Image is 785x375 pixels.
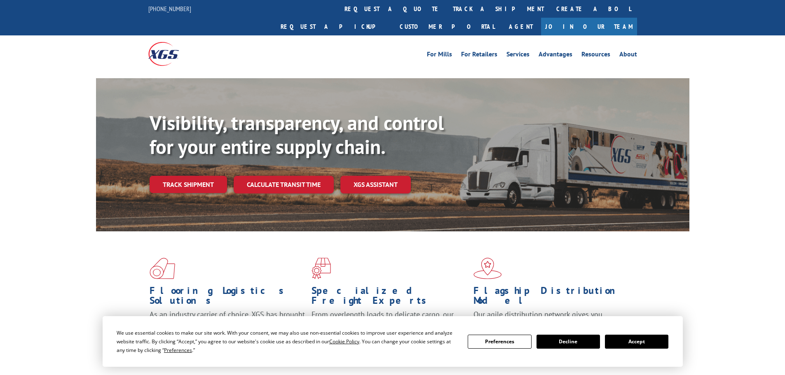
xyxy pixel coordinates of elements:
[164,347,192,354] span: Preferences
[150,310,305,339] span: As an industry carrier of choice, XGS has brought innovation and dedication to flooring logistics...
[150,258,175,279] img: xgs-icon-total-supply-chain-intelligence-red
[234,176,334,193] a: Calculate transit time
[394,18,501,35] a: Customer Portal
[103,316,683,367] div: Cookie Consent Prompt
[473,286,629,310] h1: Flagship Distribution Model
[312,258,331,279] img: xgs-icon-focused-on-flooring-red
[274,18,394,35] a: Request a pickup
[312,286,467,310] h1: Specialized Freight Experts
[539,51,572,60] a: Advantages
[340,176,411,193] a: XGS ASSISTANT
[461,51,497,60] a: For Retailers
[581,51,610,60] a: Resources
[473,258,502,279] img: xgs-icon-flagship-distribution-model-red
[148,5,191,13] a: [PHONE_NUMBER]
[329,338,359,345] span: Cookie Policy
[468,335,531,349] button: Preferences
[150,110,444,159] b: Visibility, transparency, and control for your entire supply chain.
[605,335,668,349] button: Accept
[312,310,467,346] p: From overlength loads to delicate cargo, our experienced staff knows the best way to move your fr...
[427,51,452,60] a: For Mills
[150,176,227,193] a: Track shipment
[619,51,637,60] a: About
[117,328,458,354] div: We use essential cookies to make our site work. With your consent, we may also use non-essential ...
[150,286,305,310] h1: Flooring Logistics Solutions
[506,51,530,60] a: Services
[541,18,637,35] a: Join Our Team
[473,310,625,329] span: Our agile distribution network gives you nationwide inventory management on demand.
[537,335,600,349] button: Decline
[501,18,541,35] a: Agent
